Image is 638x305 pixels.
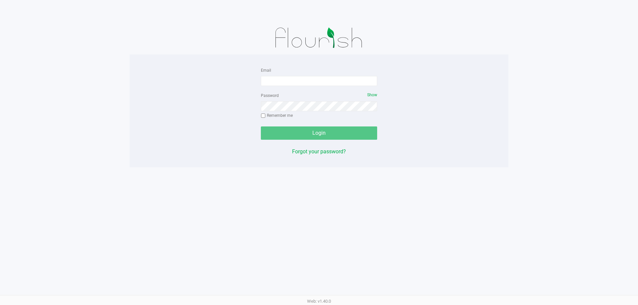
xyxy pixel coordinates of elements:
label: Remember me [261,113,293,118]
label: Password [261,93,279,99]
button: Forgot your password? [292,148,346,156]
span: Show [367,93,377,97]
input: Remember me [261,114,266,118]
label: Email [261,67,271,73]
span: Web: v1.40.0 [307,299,331,304]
